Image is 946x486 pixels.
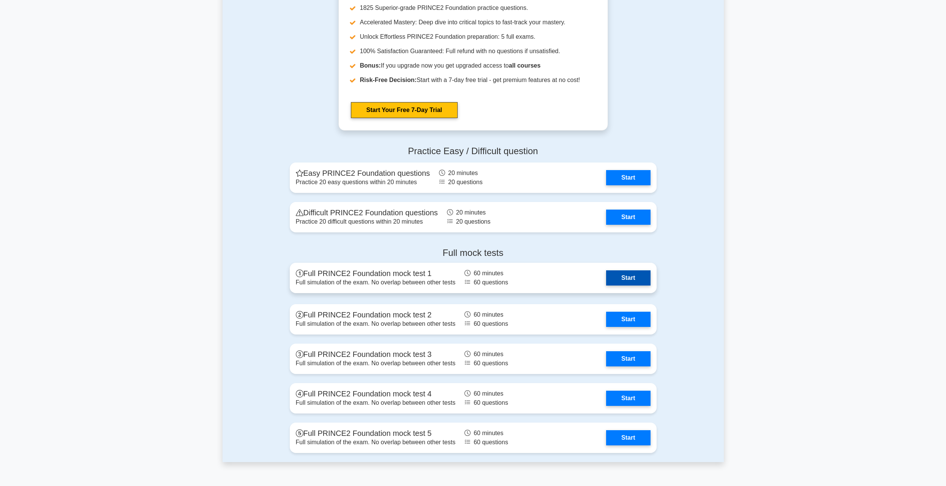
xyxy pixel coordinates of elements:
[606,391,650,406] a: Start
[606,270,650,286] a: Start
[606,430,650,445] a: Start
[290,146,657,157] h4: Practice Easy / Difficult question
[606,312,650,327] a: Start
[351,102,458,118] a: Start Your Free 7-Day Trial
[606,210,650,225] a: Start
[290,248,657,259] h4: Full mock tests
[606,351,650,366] a: Start
[606,170,650,185] a: Start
